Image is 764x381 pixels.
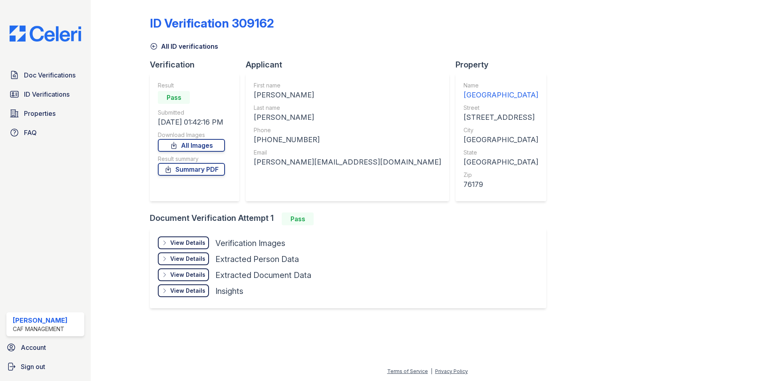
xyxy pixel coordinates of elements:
div: Document Verification Attempt 1 [150,212,553,225]
a: Doc Verifications [6,67,84,83]
div: Zip [464,171,538,179]
div: Property [456,59,553,70]
div: Insights [215,286,243,297]
div: State [464,149,538,157]
span: ID Verifications [24,89,70,99]
div: [GEOGRAPHIC_DATA] [464,157,538,168]
div: Street [464,104,538,112]
div: Last name [254,104,441,112]
div: Email [254,149,441,157]
img: CE_Logo_Blue-a8612792a0a2168367f1c8372b55b34899dd931a85d93a1a3d3e32e68fde9ad4.png [3,26,88,42]
div: [GEOGRAPHIC_DATA] [464,89,538,101]
a: Name [GEOGRAPHIC_DATA] [464,81,538,101]
div: Submitted [158,109,225,117]
div: Result summary [158,155,225,163]
div: [GEOGRAPHIC_DATA] [464,134,538,145]
div: Verification [150,59,246,70]
div: ID Verification 309162 [150,16,274,30]
div: CAF Management [13,325,68,333]
div: Result [158,81,225,89]
a: All ID verifications [150,42,218,51]
span: Doc Verifications [24,70,76,80]
div: [PERSON_NAME] [254,112,441,123]
div: View Details [170,287,205,295]
span: Account [21,343,46,352]
div: Phone [254,126,441,134]
a: ID Verifications [6,86,84,102]
a: Sign out [3,359,88,375]
div: [DATE] 01:42:16 PM [158,117,225,128]
a: Properties [6,105,84,121]
div: Applicant [246,59,456,70]
div: Download Images [158,131,225,139]
div: | [431,368,432,374]
div: View Details [170,239,205,247]
div: [PHONE_NUMBER] [254,134,441,145]
div: Verification Images [215,238,285,249]
a: FAQ [6,125,84,141]
div: First name [254,81,441,89]
div: 76179 [464,179,538,190]
div: [STREET_ADDRESS] [464,112,538,123]
div: Name [464,81,538,89]
a: Account [3,339,88,355]
a: Summary PDF [158,163,225,176]
div: Extracted Person Data [215,254,299,265]
div: Pass [158,91,190,104]
div: [PERSON_NAME] [13,316,68,325]
div: City [464,126,538,134]
span: Properties [24,109,56,118]
div: [PERSON_NAME][EMAIL_ADDRESS][DOMAIN_NAME] [254,157,441,168]
span: Sign out [21,362,45,371]
a: All Images [158,139,225,152]
div: Extracted Document Data [215,270,311,281]
div: [PERSON_NAME] [254,89,441,101]
span: FAQ [24,128,37,137]
div: View Details [170,271,205,279]
a: Terms of Service [387,368,428,374]
div: Pass [282,212,314,225]
a: Privacy Policy [435,368,468,374]
div: View Details [170,255,205,263]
